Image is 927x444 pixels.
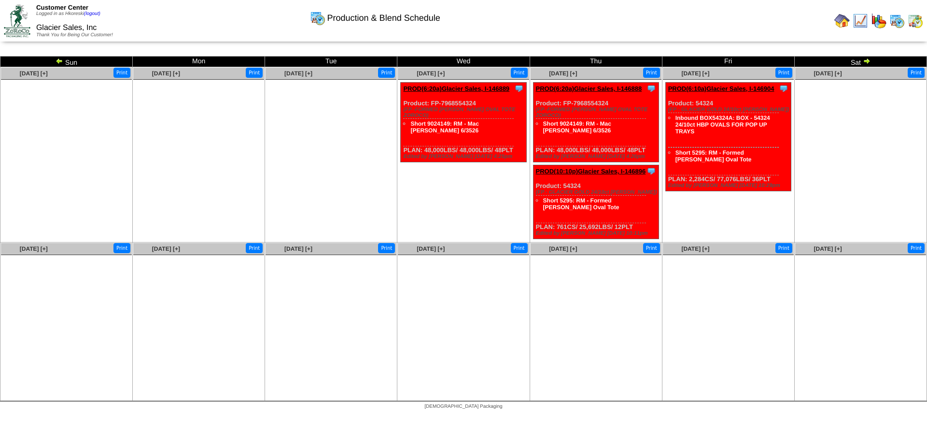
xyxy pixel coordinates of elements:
[246,68,263,78] button: Print
[403,107,526,118] div: (FP -FORMED [PERSON_NAME] OVAL TOTE ZOROCO)
[668,107,791,113] div: (FP - GLACIER GOLD 24/10ct [PERSON_NAME])
[665,83,791,191] div: Product: 54324 PLAN: 2,284CS / 77,076LBS / 36PLT
[246,243,263,253] button: Print
[675,115,770,135] a: Inbound BOX54324A: BOX - 54324 24/10ct HBP OVALS FOR POP UP TRAYS
[20,70,48,77] a: [DATE] [+]
[646,84,656,93] img: Tooltip
[401,83,526,162] div: Product: FP-7968554324 PLAN: 48,000LBS / 48,000LBS / 48PLT
[536,168,646,175] a: PROD(10:10p)Glacier Sales, I-146896
[536,230,659,236] div: Edited by [PERSON_NAME] [DATE] 10:11pm
[511,68,528,78] button: Print
[265,57,397,67] td: Tue
[424,404,502,409] span: [DEMOGRAPHIC_DATA] Packaging
[36,24,97,32] span: Glacier Sales, Inc
[36,11,100,16] span: Logged in as Hkoreski
[533,83,659,162] div: Product: FP-7968554324 PLAN: 48,000LBS / 48,000LBS / 48PLT
[20,245,48,252] a: [DATE] [+]
[779,84,788,93] img: Tooltip
[643,243,660,253] button: Print
[403,85,509,92] a: PROD(6:20a)Glacier Sales, I-146889
[378,68,395,78] button: Print
[36,32,113,38] span: Thank You for Being Our Customer!
[543,197,619,211] a: Short 5295: RM - Formed [PERSON_NAME] Oval Tote
[403,154,526,159] div: Edited by [PERSON_NAME] [DATE] 4:25pm
[775,243,792,253] button: Print
[133,57,265,67] td: Mon
[284,70,312,77] a: [DATE] [+]
[417,70,445,77] a: [DATE] [+]
[908,68,925,78] button: Print
[643,68,660,78] button: Print
[36,4,88,11] span: Customer Center
[536,107,659,118] div: (FP -FORMED [PERSON_NAME] OVAL TOTE ZOROCO)
[113,68,130,78] button: Print
[543,120,611,134] a: Short 9024149: RM - Mac [PERSON_NAME] 6/3526
[681,245,709,252] a: [DATE] [+]
[536,189,659,195] div: (FP - GLACIER GOLD 24/10ct [PERSON_NAME])
[417,245,445,252] a: [DATE] [+]
[794,57,927,67] td: Sat
[410,120,478,134] a: Short 9024149: RM - Mac [PERSON_NAME] 6/3526
[284,245,312,252] a: [DATE] [+]
[814,70,842,77] a: [DATE] [+]
[681,70,709,77] a: [DATE] [+]
[397,57,530,67] td: Wed
[853,13,868,29] img: line_graph.gif
[536,85,642,92] a: PROD(6:20a)Glacier Sales, I-146888
[536,154,659,159] div: Edited by [PERSON_NAME] [DATE] 4:26pm
[533,165,659,239] div: Product: 54324 PLAN: 761CS / 25,692LBS / 12PLT
[514,84,524,93] img: Tooltip
[549,70,577,77] a: [DATE] [+]
[675,149,752,163] a: Short 5295: RM - Formed [PERSON_NAME] Oval Tote
[834,13,850,29] img: home.gif
[775,68,792,78] button: Print
[113,243,130,253] button: Print
[871,13,886,29] img: graph.gif
[863,57,871,65] img: arrowright.gif
[668,183,791,188] div: Edited by [PERSON_NAME] [DATE] 10:29pm
[0,57,133,67] td: Sun
[646,166,656,176] img: Tooltip
[152,70,180,77] a: [DATE] [+]
[662,57,794,67] td: Fri
[310,10,325,26] img: calendarprod.gif
[4,4,30,37] img: ZoRoCo_Logo(Green%26Foil)%20jpg.webp
[908,13,923,29] img: calendarinout.gif
[378,243,395,253] button: Print
[152,245,180,252] a: [DATE] [+]
[327,13,440,23] span: Production & Blend Schedule
[84,11,100,16] a: (logout)
[668,85,774,92] a: PROD(6:10a)Glacier Sales, I-146904
[56,57,63,65] img: arrowleft.gif
[530,57,662,67] td: Thu
[908,243,925,253] button: Print
[549,245,577,252] a: [DATE] [+]
[889,13,905,29] img: calendarprod.gif
[814,245,842,252] a: [DATE] [+]
[511,243,528,253] button: Print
